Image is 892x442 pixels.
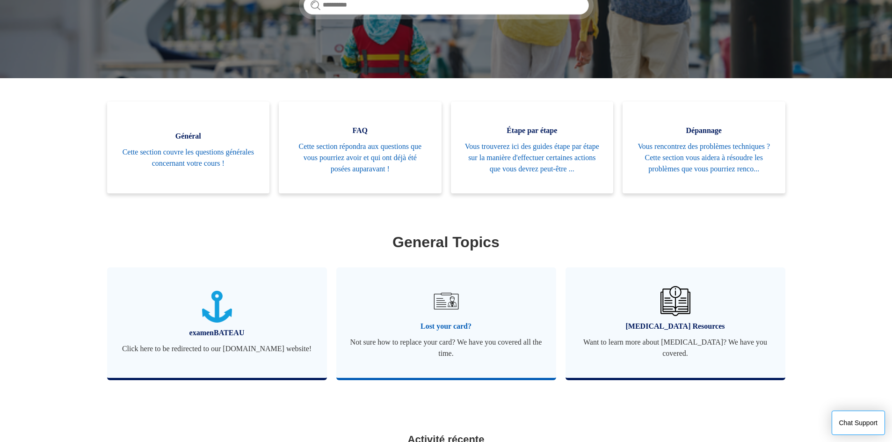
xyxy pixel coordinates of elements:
a: Étape par étape Vous trouverez ici des guides étape par étape sur la manière d'effectuer certaine... [451,102,614,193]
span: Vous rencontrez des problèmes techniques ? Cette section vous aidera à résoudre les problèmes que... [637,141,771,175]
button: Chat Support [832,411,885,435]
span: FAQ [293,125,428,136]
img: 01JHREV2E6NG3DHE8VTG8QH796 [660,286,690,316]
span: Click here to be redirected to our [DOMAIN_NAME] website! [121,343,313,354]
a: Général Cette section couvre les questions générales concernant votre cours ! [107,102,270,193]
span: Not sure how to replace your card? We have you covered all the time. [350,337,542,359]
h1: General Topics [109,231,783,253]
a: Lost your card? Not sure how to replace your card? We have you covered all the time. [336,267,556,378]
span: Lost your card? [350,321,542,332]
span: Want to learn more about [MEDICAL_DATA]? We have you covered. [580,337,771,359]
a: [MEDICAL_DATA] Resources Want to learn more about [MEDICAL_DATA]? We have you covered. [566,267,785,378]
a: examenBATEAU Click here to be redirected to our [DOMAIN_NAME] website! [107,267,327,378]
img: 01JTNN85WSQ5FQ6HNXPDSZ7SRA [202,291,232,323]
span: Dépannage [637,125,771,136]
img: 01JRG6G4NA4NJ1BVG8MJM761YH [429,285,462,317]
span: Général [121,131,256,142]
a: Dépannage Vous rencontrez des problèmes techniques ? Cette section vous aidera à résoudre les pro... [623,102,785,193]
span: Vous trouverez ici des guides étape par étape sur la manière d'effectuer certaines actions que vo... [465,141,600,175]
a: FAQ Cette section répondra aux questions que vous pourriez avoir et qui ont déjà été posées aupar... [279,102,442,193]
span: [MEDICAL_DATA] Resources [580,321,771,332]
span: Étape par étape [465,125,600,136]
span: examenBATEAU [121,327,313,339]
span: Cette section couvre les questions générales concernant votre cours ! [121,147,256,169]
span: Cette section répondra aux questions que vous pourriez avoir et qui ont déjà été posées auparavant ! [293,141,428,175]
